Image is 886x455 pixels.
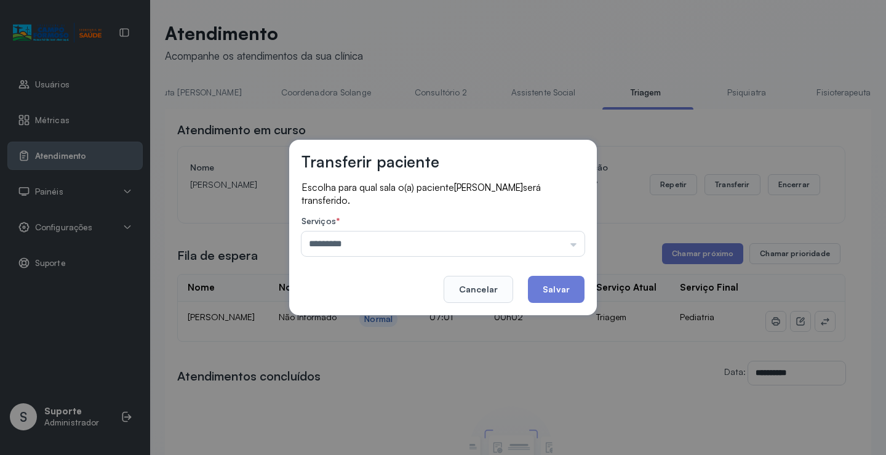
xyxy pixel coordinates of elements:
[301,215,336,226] span: Serviços
[301,181,585,206] p: Escolha para qual sala o(a) paciente será transferido.
[301,152,439,171] h3: Transferir paciente
[444,276,513,303] button: Cancelar
[454,182,523,193] span: [PERSON_NAME]
[528,276,585,303] button: Salvar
